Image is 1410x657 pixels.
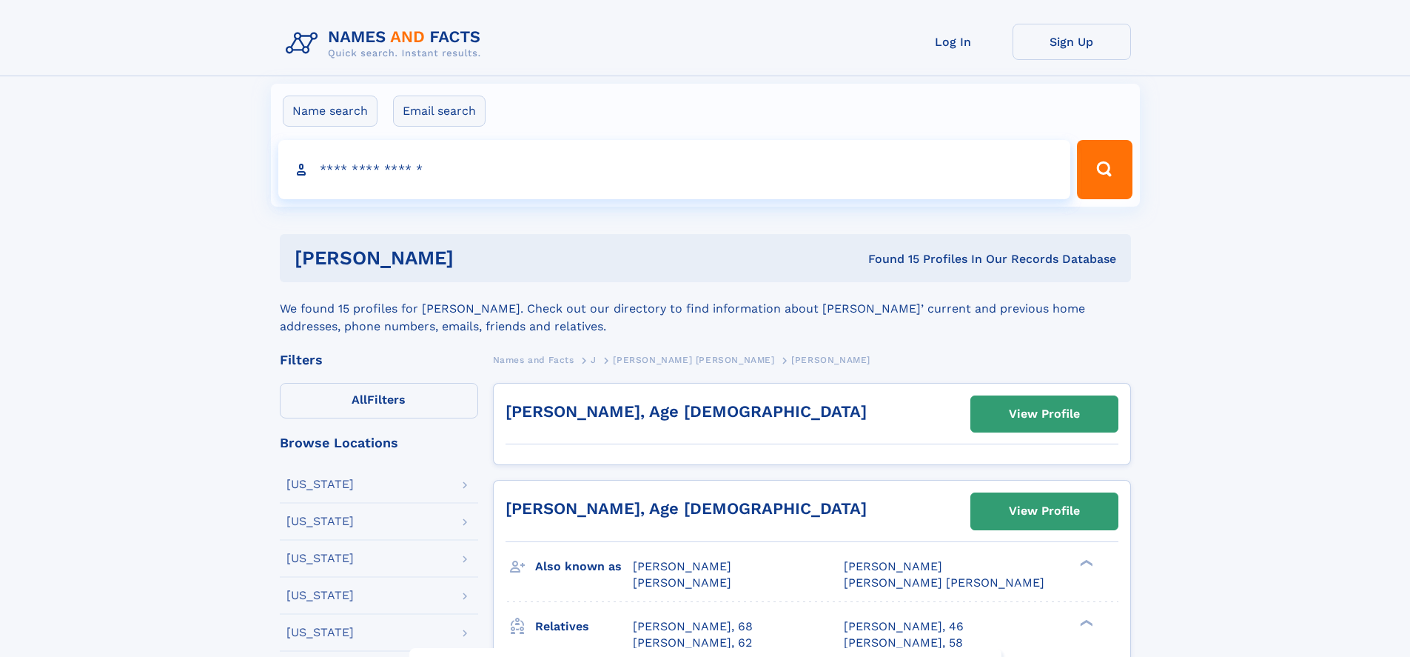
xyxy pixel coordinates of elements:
span: [PERSON_NAME] [791,355,870,365]
div: [US_STATE] [286,590,354,601]
h3: Relatives [535,614,633,639]
label: Email search [393,96,486,127]
img: Logo Names and Facts [280,24,493,64]
a: View Profile [971,493,1118,529]
a: Names and Facts [493,350,574,369]
h1: [PERSON_NAME] [295,249,661,267]
a: J [591,350,597,369]
a: [PERSON_NAME], 58 [844,635,963,651]
div: View Profile [1009,494,1080,528]
div: Filters [280,353,478,367]
a: [PERSON_NAME], 68 [633,618,753,635]
a: Sign Up [1013,24,1131,60]
div: [US_STATE] [286,553,354,564]
span: [PERSON_NAME] [844,559,942,573]
button: Search Button [1077,140,1132,199]
a: [PERSON_NAME], 46 [844,618,964,635]
span: [PERSON_NAME] [PERSON_NAME] [613,355,774,365]
div: [US_STATE] [286,478,354,490]
div: [US_STATE] [286,627,354,638]
div: Found 15 Profiles In Our Records Database [661,251,1116,267]
div: View Profile [1009,397,1080,431]
span: [PERSON_NAME] [633,576,731,590]
a: View Profile [971,396,1118,432]
div: ❯ [1076,558,1094,567]
span: All [352,393,367,407]
a: [PERSON_NAME], 62 [633,635,752,651]
div: We found 15 profiles for [PERSON_NAME]. Check out our directory to find information about [PERSON... [280,282,1131,336]
label: Filters [280,383,478,418]
span: [PERSON_NAME] [633,559,731,573]
span: J [591,355,597,365]
div: ❯ [1076,618,1094,627]
input: search input [278,140,1071,199]
span: [PERSON_NAME] [PERSON_NAME] [844,576,1044,590]
div: Browse Locations [280,436,478,450]
a: Log In [894,24,1013,60]
a: [PERSON_NAME] [PERSON_NAME] [613,350,774,369]
a: [PERSON_NAME], Age [DEMOGRAPHIC_DATA] [506,402,867,421]
a: [PERSON_NAME], Age [DEMOGRAPHIC_DATA] [506,499,867,518]
label: Name search [283,96,377,127]
div: [US_STATE] [286,516,354,527]
h3: Also known as [535,554,633,579]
